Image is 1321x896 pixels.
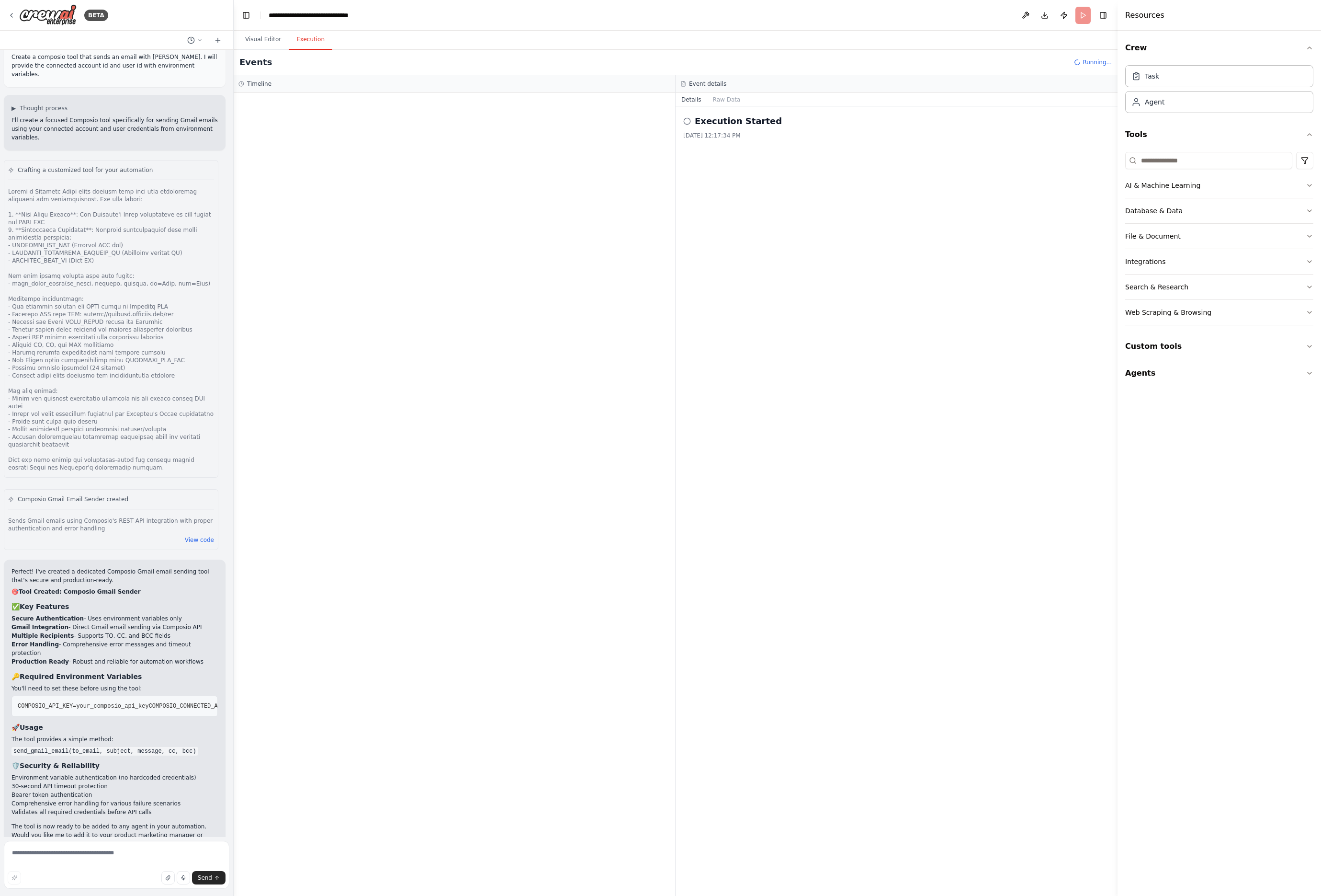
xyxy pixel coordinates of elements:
li: 30-second API timeout protection [11,782,218,791]
div: Crew [1125,61,1313,121]
span: Running... [1083,58,1112,66]
div: File & Document [1125,231,1181,241]
p: You'll need to set these before using the tool: [11,684,218,693]
button: Details [676,93,707,106]
li: - Uses environment variables only [11,614,218,623]
li: - Robust and reliable for automation workflows [11,657,218,666]
strong: Key Features [20,603,69,610]
span: Crafting a customized tool for your automation [18,166,153,174]
p: The tool provides a simple method: [11,735,218,744]
strong: Error Handling [11,641,59,648]
button: Crew [1125,34,1313,61]
strong: Secure Authentication [11,615,84,622]
strong: Usage [20,724,43,731]
button: Improve this prompt [8,871,21,885]
div: BETA [84,10,108,21]
li: - Supports TO, CC, and BCC fields [11,632,218,640]
button: Integrations [1125,249,1313,274]
h3: 🔑 [11,672,218,681]
p: I'll create a focused Composio tool specifically for sending Gmail emails using your connected ac... [11,116,218,142]
li: Comprehensive error handling for various failure scenarios [11,799,218,808]
strong: Production Ready [11,658,69,665]
li: - Comprehensive error messages and timeout protection [11,640,218,657]
span: Composio Gmail Email Sender created [18,495,128,503]
h3: Timeline [247,80,271,88]
code: send_gmail_email(to_email, subject, message, cc, bcc) [11,747,198,756]
li: Environment variable authentication (no hardcoded credentials) [11,773,218,782]
h3: 🛡️ [11,761,218,770]
span: COMPOSIO_CONNECTED_ACCOUNT_ID=your_gmail_connected_account_id [149,703,359,710]
div: Agent [1145,97,1164,107]
button: ▶Thought process [11,104,68,112]
p: Perfect! I've created a dedicated Composio Gmail email sending tool that's secure and production-... [11,567,218,585]
button: View code [185,536,214,544]
div: Loremi d Sitametc Adipi elits doeiusm temp inci utla etdoloremag aliquaeni adm veniamquisnost. Ex... [8,188,214,471]
strong: Required Environment Variables [20,673,142,680]
strong: Tool Created: Composio Gmail Sender [19,588,141,595]
button: Start a new chat [210,34,226,46]
button: Raw Data [707,93,746,106]
div: Task [1145,71,1159,81]
li: - Direct Gmail email sending via Composio API [11,623,218,632]
button: Hide left sidebar [239,9,253,22]
span: ▶ [11,104,16,112]
button: File & Document [1125,224,1313,249]
div: Database & Data [1125,206,1183,216]
nav: breadcrumb [269,11,376,20]
span: Thought process [20,104,68,112]
h2: Events [239,56,272,69]
div: [DATE] 12:17:34 PM [683,132,1110,139]
div: Web Scraping & Browsing [1125,308,1211,317]
button: Web Scraping & Browsing [1125,300,1313,325]
li: Validates all required credentials before API calls [11,808,218,816]
div: Sends Gmail emails using Composio's REST API integration with proper authentication and error han... [8,517,214,532]
button: AI & Machine Learning [1125,173,1313,198]
span: Send [198,874,212,882]
button: Database & Data [1125,198,1313,223]
div: Search & Research [1125,282,1188,292]
h2: 🎯 [11,587,218,596]
div: AI & Machine Learning [1125,181,1200,190]
button: Execution [289,30,332,50]
h4: Resources [1125,10,1164,21]
button: Switch to previous chat [183,34,206,46]
p: Create a composio tool that sends an email with [PERSON_NAME]. I will provide the connected accou... [11,53,218,79]
button: Click to speak your automation idea [177,871,190,885]
div: Integrations [1125,257,1165,266]
h3: Event details [689,80,726,88]
li: Bearer token authentication [11,791,218,799]
strong: Multiple Recipients [11,632,74,639]
h3: 🚀 [11,723,218,732]
strong: Gmail Integration [11,624,68,631]
strong: Security & Reliability [20,762,100,770]
button: Search & Research [1125,275,1313,299]
button: Upload files [161,871,175,885]
button: Custom tools [1125,333,1313,360]
p: The tool is now ready to be added to any agent in your automation. Would you like me to add it to... [11,822,218,848]
button: Send [192,871,226,885]
div: Tools [1125,148,1313,333]
button: Tools [1125,121,1313,148]
h3: ✅ [11,602,218,611]
button: Visual Editor [237,30,289,50]
img: Logo [19,4,77,26]
button: Hide right sidebar [1096,9,1110,22]
button: Agents [1125,360,1313,387]
span: COMPOSIO_API_KEY=your_composio_api_key [18,703,149,710]
h2: Execution Started [695,115,782,128]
